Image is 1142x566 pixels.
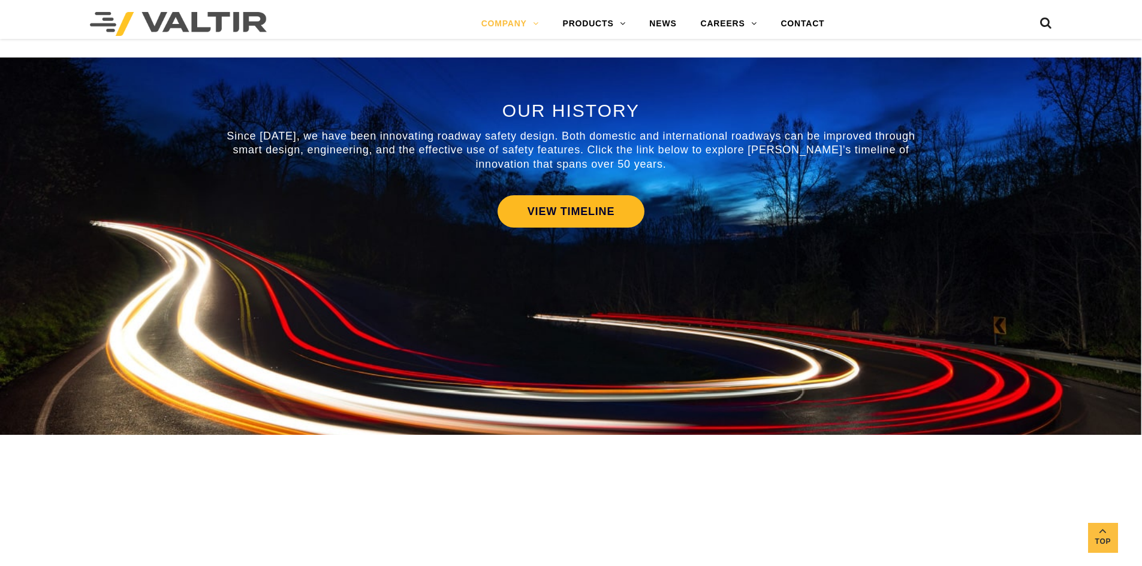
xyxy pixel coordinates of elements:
a: CAREERS [689,12,769,36]
span: Top [1088,535,1118,549]
a: COMPANY [469,12,551,36]
span: OUR HISTORY [502,101,640,120]
a: VIEW TIMELINE [498,195,644,228]
a: CONTACT [769,12,836,36]
span: Since [DATE], we have been innovating roadway safety design. Both domestic and international road... [227,130,915,170]
a: PRODUCTS [551,12,638,36]
a: Top [1088,523,1118,553]
a: NEWS [637,12,688,36]
img: Valtir [90,12,267,36]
